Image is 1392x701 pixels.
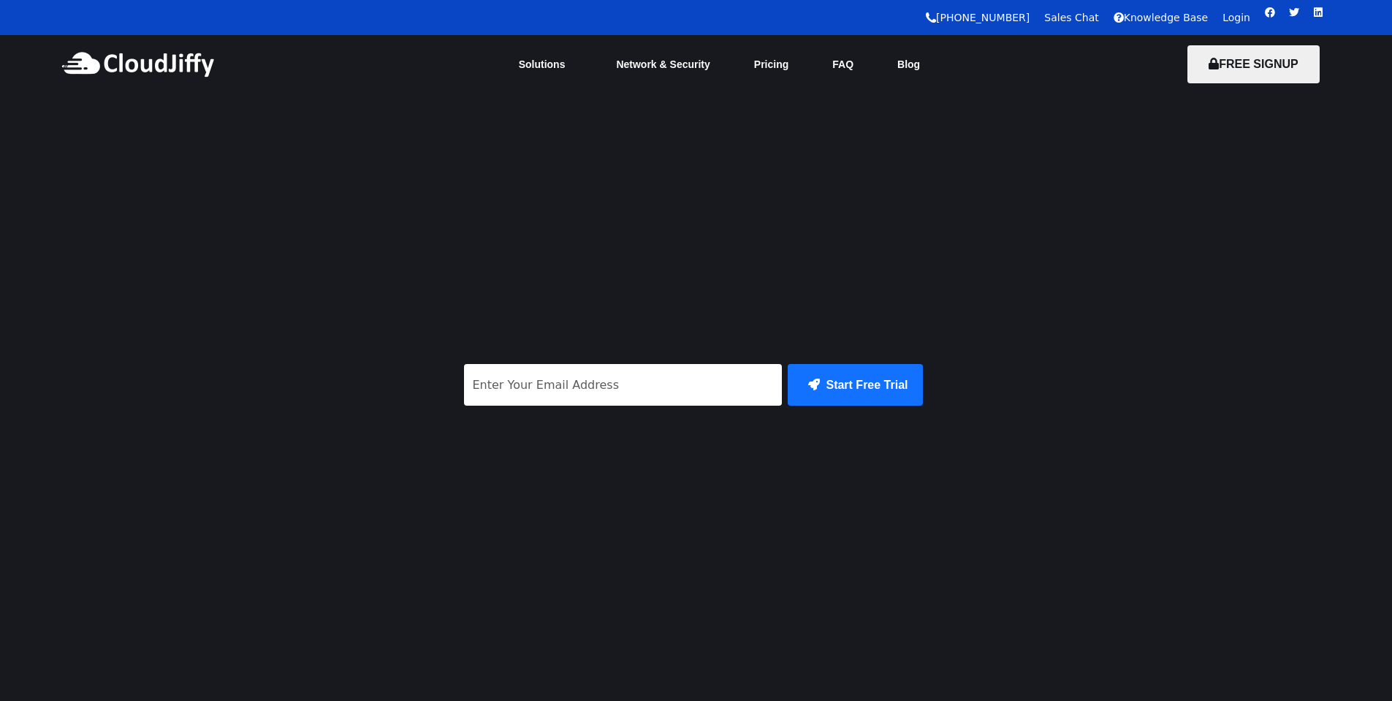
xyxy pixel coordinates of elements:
[926,12,1030,23] a: [PHONE_NUMBER]
[1114,12,1209,23] a: Knowledge Base
[1044,12,1098,23] a: Sales Chat
[594,48,731,80] a: Network & Security
[732,48,810,80] a: Pricing
[810,48,875,80] a: FAQ
[1187,58,1319,70] a: FREE SIGNUP
[1222,12,1250,23] a: Login
[497,48,595,80] a: Solutions
[788,364,922,406] button: Start Free Trial
[464,364,783,406] input: Enter Your Email Address
[875,48,942,80] a: Blog
[1187,45,1319,83] button: FREE SIGNUP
